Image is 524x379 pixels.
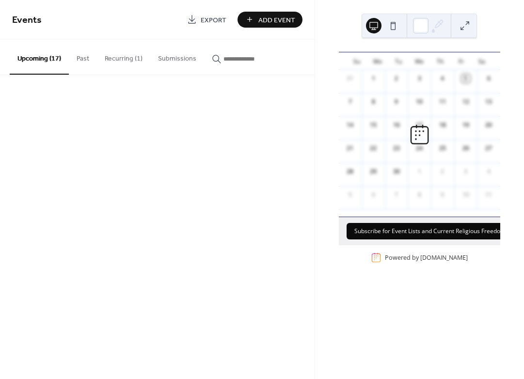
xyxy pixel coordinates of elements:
[484,144,493,153] div: 27
[180,12,234,28] a: Export
[461,97,470,106] div: 12
[385,253,468,262] div: Powered by
[369,190,378,199] div: 6
[392,97,401,106] div: 9
[484,167,493,176] div: 4
[484,74,493,83] div: 6
[392,144,401,153] div: 23
[438,167,447,176] div: 2
[69,39,97,74] button: Past
[367,52,388,70] div: Mo
[438,144,447,153] div: 25
[415,74,424,83] div: 3
[10,39,69,75] button: Upcoming (17)
[12,11,42,30] span: Events
[451,52,472,70] div: Fr
[415,167,424,176] div: 1
[438,74,447,83] div: 4
[392,190,401,199] div: 7
[346,190,354,199] div: 5
[369,97,378,106] div: 8
[438,97,447,106] div: 11
[409,52,430,70] div: We
[472,52,492,70] div: Sa
[438,121,447,129] div: 18
[461,190,470,199] div: 10
[461,144,470,153] div: 26
[461,74,470,83] div: 5
[484,121,493,129] div: 20
[258,15,295,25] span: Add Event
[346,167,354,176] div: 28
[461,167,470,176] div: 3
[369,74,378,83] div: 1
[484,190,493,199] div: 11
[415,144,424,153] div: 24
[484,97,493,106] div: 13
[97,39,150,74] button: Recurring (1)
[369,121,378,129] div: 15
[461,121,470,129] div: 19
[392,167,401,176] div: 30
[369,167,378,176] div: 29
[415,97,424,106] div: 10
[346,97,354,106] div: 7
[415,190,424,199] div: 8
[369,144,378,153] div: 22
[430,52,451,70] div: Th
[346,74,354,83] div: 31
[392,74,401,83] div: 2
[415,121,424,129] div: 17
[238,12,302,28] button: Add Event
[392,121,401,129] div: 16
[420,253,468,262] a: [DOMAIN_NAME]
[201,15,226,25] span: Export
[150,39,204,74] button: Submissions
[347,52,367,70] div: Su
[346,121,354,129] div: 14
[388,52,409,70] div: Tu
[438,190,447,199] div: 9
[346,144,354,153] div: 21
